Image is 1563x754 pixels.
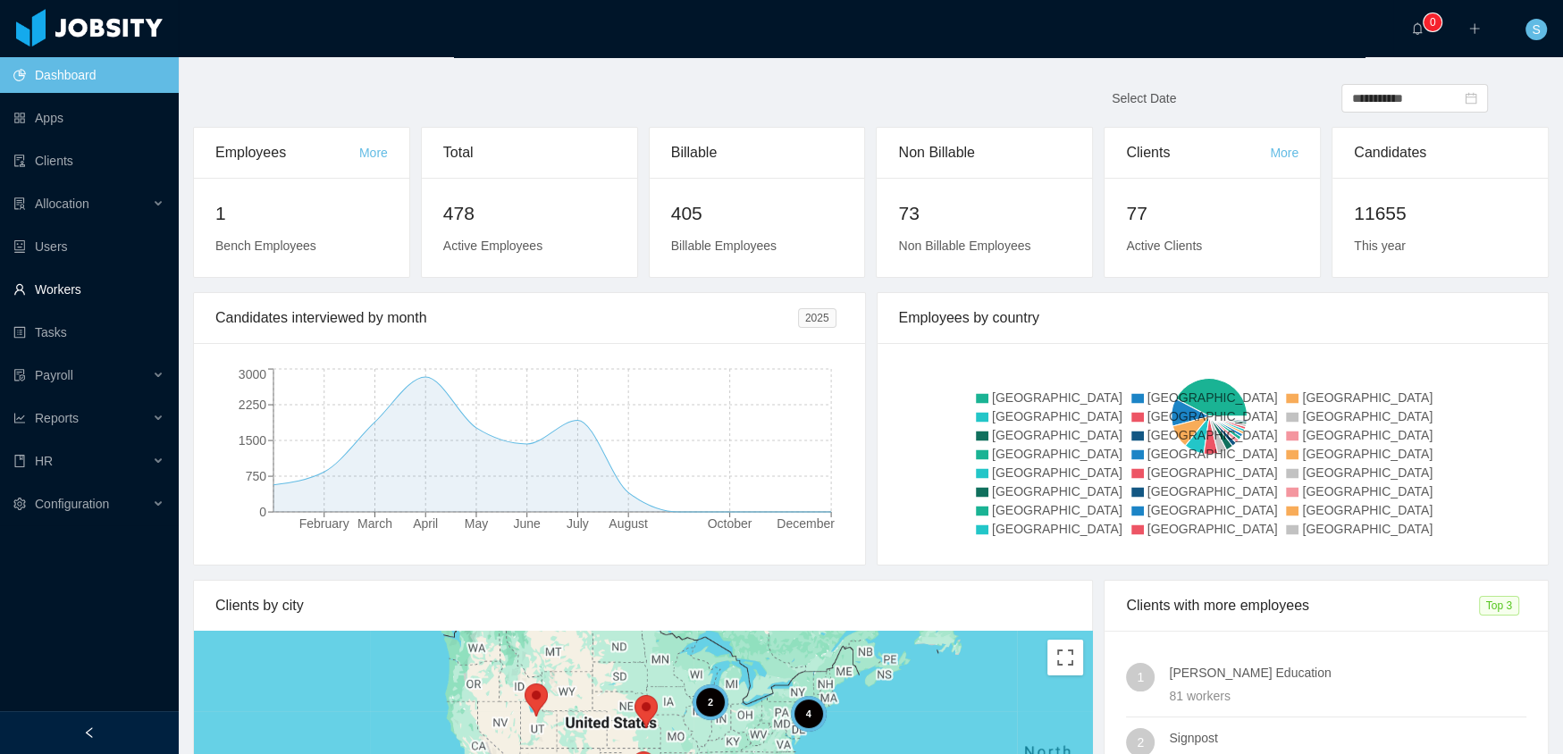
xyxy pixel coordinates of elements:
[1147,428,1278,442] span: [GEOGRAPHIC_DATA]
[1354,199,1526,228] h2: 11655
[299,516,349,531] tspan: February
[1532,19,1540,40] span: S
[1302,428,1433,442] span: [GEOGRAPHIC_DATA]
[1047,640,1083,675] button: Toggle fullscreen view
[215,239,316,253] span: Bench Employees
[215,199,388,228] h2: 1
[239,433,266,448] tspan: 1500
[1302,390,1433,405] span: [GEOGRAPHIC_DATA]
[1411,22,1424,35] i: icon: bell
[1126,199,1298,228] h2: 77
[1169,663,1526,683] h4: [PERSON_NAME] Education
[13,272,164,307] a: icon: userWorkers
[443,199,616,228] h2: 478
[357,516,392,531] tspan: March
[992,465,1122,480] span: [GEOGRAPHIC_DATA]
[1302,522,1433,536] span: [GEOGRAPHIC_DATA]
[992,522,1122,536] span: [GEOGRAPHIC_DATA]
[1302,465,1433,480] span: [GEOGRAPHIC_DATA]
[777,516,835,531] tspan: December
[413,516,438,531] tspan: April
[1302,409,1433,423] span: [GEOGRAPHIC_DATA]
[13,412,26,424] i: icon: line-chart
[13,369,26,381] i: icon: file-protect
[992,447,1122,461] span: [GEOGRAPHIC_DATA]
[239,366,266,381] tspan: 3000
[898,199,1071,228] h2: 73
[35,497,109,511] span: Configuration
[13,143,164,179] a: icon: auditClients
[1354,128,1526,178] div: Candidates
[1302,484,1433,498] span: [GEOGRAPHIC_DATA]
[1479,596,1519,616] span: Top 3
[1147,503,1278,517] span: [GEOGRAPHIC_DATA]
[1468,22,1481,35] i: icon: plus
[465,516,488,531] tspan: May
[215,128,359,178] div: Employees
[1302,503,1433,517] span: [GEOGRAPHIC_DATA]
[13,455,26,467] i: icon: book
[443,128,616,178] div: Total
[1147,409,1278,423] span: [GEOGRAPHIC_DATA]
[215,293,798,343] div: Candidates interviewed by month
[790,696,826,732] div: 4
[992,409,1122,423] span: [GEOGRAPHIC_DATA]
[239,398,266,412] tspan: 2250
[1147,390,1278,405] span: [GEOGRAPHIC_DATA]
[13,197,26,210] i: icon: solution
[443,239,542,253] span: Active Employees
[13,57,164,93] a: icon: pie-chartDashboard
[1354,239,1406,253] span: This year
[1112,91,1176,105] span: Select Date
[13,229,164,264] a: icon: robotUsers
[513,516,541,531] tspan: June
[992,503,1122,517] span: [GEOGRAPHIC_DATA]
[1126,581,1478,631] div: Clients with more employees
[567,516,589,531] tspan: July
[898,128,1071,178] div: Non Billable
[1147,465,1278,480] span: [GEOGRAPHIC_DATA]
[35,411,79,425] span: Reports
[1424,13,1441,31] sup: 0
[215,581,1071,631] div: Clients by city
[992,390,1122,405] span: [GEOGRAPHIC_DATA]
[1302,447,1433,461] span: [GEOGRAPHIC_DATA]
[609,516,648,531] tspan: August
[1137,663,1144,691] span: 1
[1147,522,1278,536] span: [GEOGRAPHIC_DATA]
[671,128,844,178] div: Billable
[693,684,728,720] div: 2
[1126,239,1202,253] span: Active Clients
[13,314,164,350] a: icon: profileTasks
[246,469,267,483] tspan: 750
[1169,686,1526,706] div: 81 workers
[35,368,73,382] span: Payroll
[35,197,89,211] span: Allocation
[259,505,266,519] tspan: 0
[13,498,26,510] i: icon: setting
[1169,728,1526,748] h4: Signpost
[798,308,836,328] span: 2025
[898,239,1030,253] span: Non Billable Employees
[359,146,388,160] a: More
[1465,92,1477,105] i: icon: calendar
[671,199,844,228] h2: 405
[1147,484,1278,498] span: [GEOGRAPHIC_DATA]
[899,293,1527,343] div: Employees by country
[992,428,1122,442] span: [GEOGRAPHIC_DATA]
[708,516,752,531] tspan: October
[1126,128,1270,178] div: Clients
[13,100,164,136] a: icon: appstoreApps
[35,454,53,468] span: HR
[1147,447,1278,461] span: [GEOGRAPHIC_DATA]
[671,239,777,253] span: Billable Employees
[1270,146,1298,160] a: More
[992,484,1122,498] span: [GEOGRAPHIC_DATA]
